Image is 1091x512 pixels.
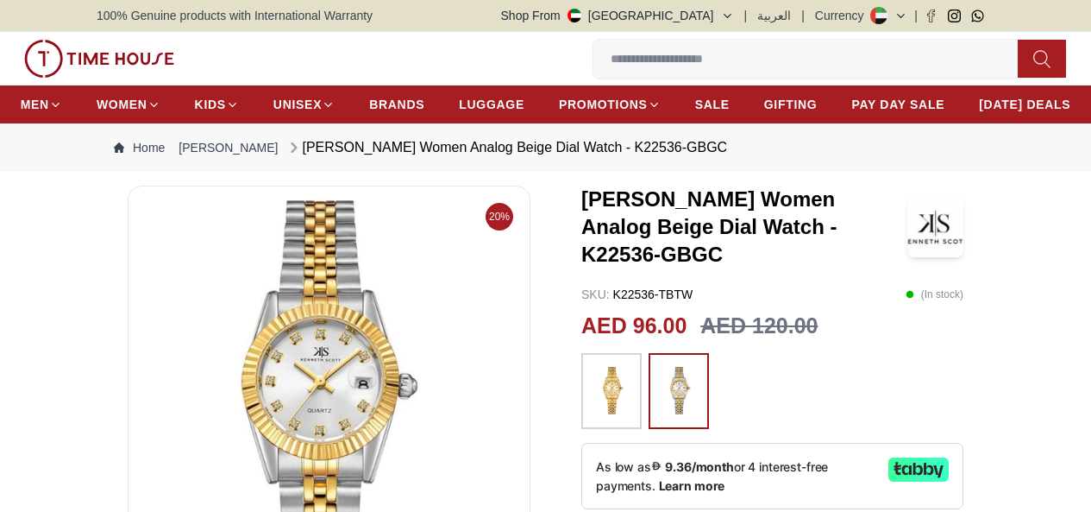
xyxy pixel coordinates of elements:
span: | [801,7,805,24]
span: | [744,7,748,24]
a: PAY DAY SALE [851,89,944,120]
a: WOMEN [97,89,160,120]
img: Kenneth Scott Women Analog Beige Dial Watch - K22536-GBGC [907,197,963,257]
h3: AED 120.00 [700,310,818,343]
span: UNISEX [273,96,322,113]
a: BRANDS [369,89,424,120]
p: ( In stock ) [906,286,963,303]
span: GIFTING [764,96,818,113]
img: ... [590,362,633,420]
h3: [PERSON_NAME] Women Analog Beige Dial Watch - K22536-GBGC [581,186,907,269]
span: | [914,7,918,24]
a: [PERSON_NAME] [179,139,278,156]
img: ... [657,362,700,420]
a: PROMOTIONS [559,89,661,120]
a: KIDS [195,89,239,120]
a: LUGGAGE [459,89,524,120]
span: MEN [21,96,49,113]
div: Currency [815,7,871,24]
span: SALE [695,96,730,113]
a: MEN [21,89,62,120]
span: LUGGAGE [459,96,524,113]
img: United Arab Emirates [567,9,581,22]
span: WOMEN [97,96,147,113]
a: GIFTING [764,89,818,120]
a: UNISEX [273,89,335,120]
a: Home [114,139,165,156]
h2: AED 96.00 [581,310,687,343]
span: KIDS [195,96,226,113]
div: [PERSON_NAME] Women Analog Beige Dial Watch - K22536-GBGC [285,137,728,158]
button: Shop From[GEOGRAPHIC_DATA] [501,7,734,24]
span: 100% Genuine products with International Warranty [97,7,373,24]
p: K22536-TBTW [581,286,693,303]
a: Whatsapp [971,9,984,22]
a: Instagram [948,9,961,22]
nav: Breadcrumb [97,123,994,172]
a: [DATE] DEALS [979,89,1070,120]
span: [DATE] DEALS [979,96,1070,113]
img: ... [24,40,174,78]
button: العربية [757,7,791,24]
span: 20% [486,203,513,231]
a: SALE [695,89,730,120]
span: BRANDS [369,96,424,113]
span: PAY DAY SALE [851,96,944,113]
a: Facebook [925,9,937,22]
span: SKU : [581,288,610,301]
span: PROMOTIONS [559,96,648,113]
